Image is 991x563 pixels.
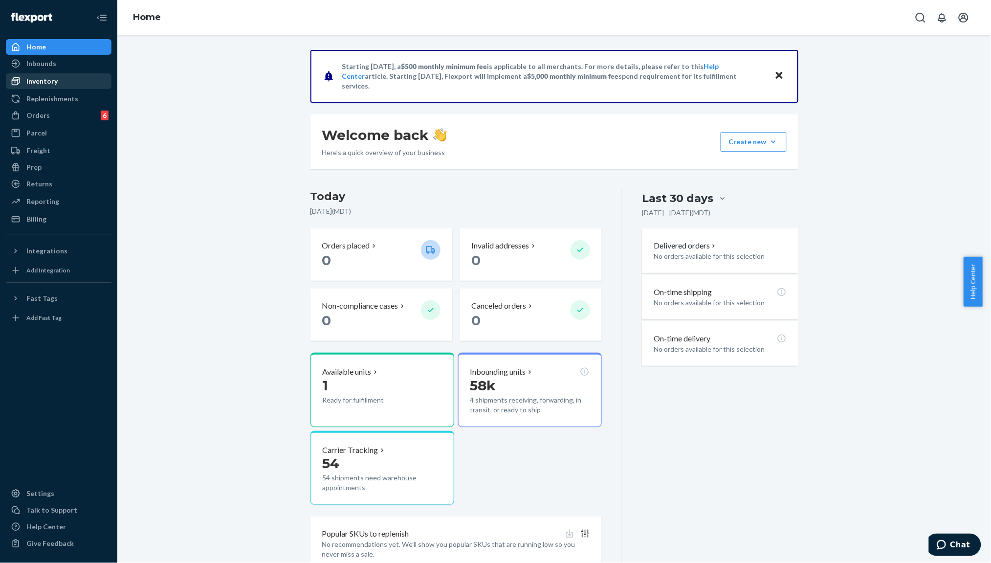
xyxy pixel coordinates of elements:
[654,333,710,344] p: On-time delivery
[954,8,973,27] button: Open account menu
[6,56,111,71] a: Inbounds
[310,228,452,281] button: Orders placed 0
[6,159,111,175] a: Prep
[911,8,930,27] button: Open Search Box
[721,132,787,152] button: Create new
[26,146,50,156] div: Freight
[310,353,454,427] button: Available units1Ready for fulfillment
[6,143,111,158] a: Freight
[6,263,111,278] a: Add Integration
[458,353,602,427] button: Inbounding units58k4 shipments receiving, forwarding, in transit, or ready to ship
[322,240,370,251] p: Orders placed
[310,289,452,341] button: Non-compliance cases 0
[654,251,786,261] p: No orders available for this selection
[26,128,47,138] div: Parcel
[323,473,442,493] p: 54 shipments need warehouse appointments
[470,377,496,394] span: 58k
[11,13,52,23] img: Flexport logo
[654,344,786,354] p: No orders available for this selection
[6,519,111,535] a: Help Center
[433,128,447,142] img: hand-wave emoji
[6,91,111,107] a: Replenishments
[654,287,712,298] p: On-time shipping
[654,240,718,251] button: Delivered orders
[6,502,111,518] button: Talk to Support
[6,125,111,141] a: Parcel
[323,366,372,378] p: Available units
[460,228,602,281] button: Invalid addresses 0
[6,39,111,55] a: Home
[470,366,526,378] p: Inbounding units
[6,536,111,551] button: Give Feedback
[26,489,54,498] div: Settings
[322,126,447,144] h1: Welcome back
[26,293,58,303] div: Fast Tags
[322,312,331,329] span: 0
[528,72,619,80] span: $5,000 monthly minimum fee
[26,42,46,52] div: Home
[642,191,713,206] div: Last 30 days
[26,197,59,206] div: Reporting
[26,505,77,515] div: Talk to Support
[310,431,454,505] button: Carrier Tracking5454 shipments need warehouse appointments
[26,246,67,256] div: Integrations
[322,300,398,312] p: Non-compliance cases
[322,148,447,158] p: Here’s a quick overview of your business
[101,111,109,120] div: 6
[133,12,161,23] a: Home
[472,300,527,312] p: Canceled orders
[932,8,952,27] button: Open notifications
[642,208,710,218] p: [DATE] - [DATE] ( MDT )
[26,522,66,532] div: Help Center
[125,3,169,32] ol: breadcrumbs
[322,252,331,269] span: 0
[6,73,111,89] a: Inventory
[6,310,111,326] a: Add Fast Tag
[6,291,111,306] button: Fast Tags
[472,240,529,251] p: Invalid addresses
[6,108,111,123] a: Orders6
[6,243,111,259] button: Integrations
[323,395,413,405] p: Ready for fulfillment
[6,194,111,209] a: Reporting
[322,528,409,540] p: Popular SKUs to replenish
[26,94,78,104] div: Replenishments
[460,289,602,341] button: Canceled orders 0
[26,162,42,172] div: Prep
[472,312,481,329] span: 0
[26,179,52,189] div: Returns
[26,214,46,224] div: Billing
[470,395,590,415] p: 4 shipments receiving, forwarding, in transit, or ready to ship
[310,206,602,216] p: [DATE] ( MDT )
[323,445,378,456] p: Carrier Tracking
[26,111,50,120] div: Orders
[26,76,58,86] div: Inventory
[6,211,111,227] a: Billing
[323,377,329,394] span: 1
[26,539,74,548] div: Give Feedback
[6,176,111,192] a: Returns
[323,455,340,472] span: 54
[92,8,111,27] button: Close Navigation
[929,534,981,558] iframe: Opens a widget where you can chat to one of our agents
[310,189,602,204] h3: Today
[342,62,765,91] p: Starting [DATE], a is applicable to all merchants. For more details, please refer to this article...
[26,314,62,322] div: Add Fast Tag
[6,486,111,501] a: Settings
[322,540,591,559] p: No recommendations yet. We’ll show you popular SKUs that are running low so you never miss a sale.
[26,266,70,274] div: Add Integration
[401,62,487,70] span: $500 monthly minimum fee
[773,69,786,83] button: Close
[964,257,983,307] button: Help Center
[472,252,481,269] span: 0
[26,59,56,68] div: Inbounds
[654,298,786,308] p: No orders available for this selection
